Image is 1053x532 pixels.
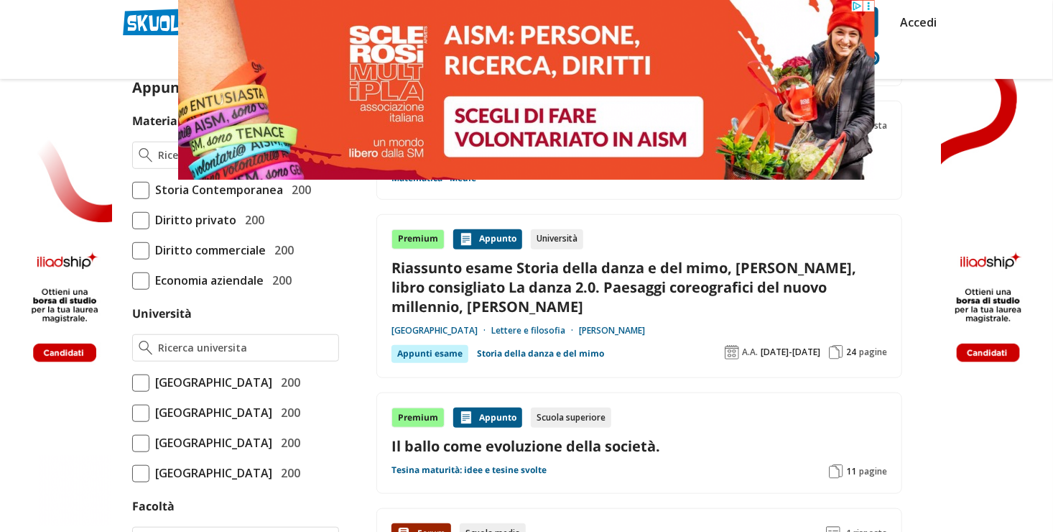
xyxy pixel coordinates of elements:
[132,306,192,321] label: Università
[829,464,843,479] img: Pagine
[275,403,300,422] span: 200
[149,211,236,229] span: Diritto privato
[742,347,758,358] span: A.A.
[275,464,300,482] span: 200
[477,345,604,362] a: Storia della danza e del mimo
[139,341,152,355] img: Ricerca universita
[579,325,645,336] a: [PERSON_NAME]
[158,148,333,162] input: Ricerca materia o esame
[900,7,930,37] a: Accedi
[391,436,887,456] a: Il ballo come evoluzione della società.
[453,229,522,249] div: Appunto
[132,78,214,97] label: Appunti
[149,403,272,422] span: [GEOGRAPHIC_DATA]
[531,408,611,428] div: Scuola superiore
[391,229,445,249] div: Premium
[139,148,152,162] img: Ricerca materia o esame
[269,241,294,260] span: 200
[391,325,491,336] a: [GEOGRAPHIC_DATA]
[149,464,272,482] span: [GEOGRAPHIC_DATA]
[846,347,856,358] span: 24
[846,466,856,477] span: 11
[149,373,272,392] span: [GEOGRAPHIC_DATA]
[491,325,579,336] a: Lettere e filosofia
[149,271,264,290] span: Economia aziendale
[275,434,300,452] span: 200
[459,411,473,425] img: Appunti contenuto
[275,373,300,392] span: 200
[158,341,333,355] input: Ricerca universita
[286,180,311,199] span: 200
[531,229,583,249] div: Università
[391,464,547,476] a: Tesina maturità: idee e tesine svolte
[459,232,473,247] img: Appunti contenuto
[149,241,266,260] span: Diritto commerciale
[266,271,292,290] span: 200
[391,408,445,428] div: Premium
[453,408,522,428] div: Appunto
[725,345,739,359] img: Anno accademico
[132,498,175,514] label: Facoltà
[761,347,820,358] span: [DATE]-[DATE]
[859,347,887,358] span: pagine
[391,258,887,317] a: Riassunto esame Storia della danza e del mimo, [PERSON_NAME], libro consigliato La danza 2.0. Pae...
[149,180,283,199] span: Storia Contemporanea
[149,434,272,452] span: [GEOGRAPHIC_DATA]
[132,113,228,129] label: Materia o esame
[239,211,264,229] span: 200
[859,466,887,477] span: pagine
[829,345,843,359] img: Pagine
[391,345,468,362] div: Appunti esame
